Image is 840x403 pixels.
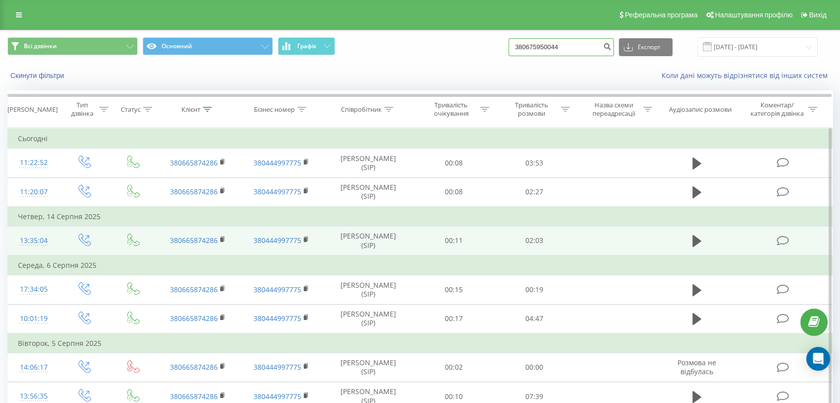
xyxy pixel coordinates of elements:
[297,43,317,50] span: Графік
[253,362,301,372] a: 380444997775
[414,226,494,255] td: 00:11
[18,153,49,172] div: 11:22:52
[669,105,732,114] div: Аудіозапис розмови
[8,255,833,275] td: Середа, 6 Серпня 2025
[414,275,494,304] td: 00:15
[323,177,413,207] td: [PERSON_NAME] (SIP)
[414,149,494,177] td: 00:08
[170,285,218,294] a: 380665874286
[494,304,575,333] td: 04:47
[7,105,58,114] div: [PERSON_NAME]
[18,309,49,328] div: 10:01:19
[253,392,301,401] a: 380444997775
[8,333,833,353] td: Вівторок, 5 Серпня 2025
[588,101,641,118] div: Назва схеми переадресації
[254,105,295,114] div: Бізнес номер
[253,314,301,323] a: 380444997775
[170,158,218,167] a: 380665874286
[494,275,575,304] td: 00:19
[424,101,478,118] div: Тривалість очікування
[323,353,413,382] td: [PERSON_NAME] (SIP)
[7,37,138,55] button: Всі дзвінки
[806,347,830,371] div: Open Intercom Messenger
[8,207,833,227] td: Четвер, 14 Серпня 2025
[18,358,49,377] div: 14:06:17
[253,187,301,196] a: 380444997775
[494,353,575,382] td: 00:00
[414,353,494,382] td: 00:02
[414,304,494,333] td: 00:17
[323,149,413,177] td: [PERSON_NAME] (SIP)
[170,187,218,196] a: 380665874286
[508,38,614,56] input: Пошук за номером
[323,304,413,333] td: [PERSON_NAME] (SIP)
[677,358,716,376] span: Розмова не відбулась
[18,280,49,299] div: 17:34:05
[18,182,49,202] div: 11:20:07
[715,11,792,19] span: Налаштування профілю
[494,149,575,177] td: 03:53
[748,101,806,118] div: Коментар/категорія дзвінка
[619,38,672,56] button: Експорт
[278,37,335,55] button: Графік
[505,101,558,118] div: Тривалість розмови
[662,71,833,80] a: Коли дані можуть відрізнятися вiд інших систем
[253,236,301,245] a: 380444997775
[8,129,833,149] td: Сьогодні
[494,226,575,255] td: 02:03
[253,285,301,294] a: 380444997775
[625,11,698,19] span: Реферальна програма
[414,177,494,207] td: 00:08
[24,42,57,50] span: Всі дзвінки
[68,101,97,118] div: Тип дзвінка
[170,236,218,245] a: 380665874286
[494,177,575,207] td: 02:27
[809,11,827,19] span: Вихід
[170,314,218,323] a: 380665874286
[323,275,413,304] td: [PERSON_NAME] (SIP)
[253,158,301,167] a: 380444997775
[143,37,273,55] button: Основний
[7,71,69,80] button: Скинути фільтри
[341,105,382,114] div: Співробітник
[121,105,141,114] div: Статус
[170,362,218,372] a: 380665874286
[18,231,49,250] div: 13:35:04
[170,392,218,401] a: 380665874286
[181,105,200,114] div: Клієнт
[323,226,413,255] td: [PERSON_NAME] (SIP)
